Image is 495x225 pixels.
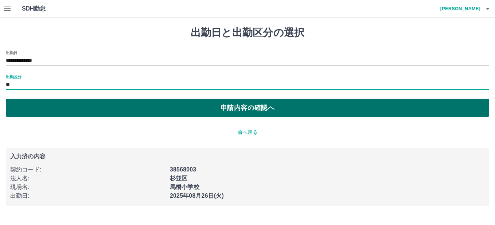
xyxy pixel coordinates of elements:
[170,193,224,199] b: 2025年08月26日(火)
[10,183,165,192] p: 現場名 :
[6,99,489,117] button: 申請内容の確認へ
[10,154,485,159] p: 入力済の内容
[170,175,187,181] b: 杉並区
[10,165,165,174] p: 契約コード :
[6,27,489,39] h1: 出勤日と出勤区分の選択
[170,166,196,173] b: 38568003
[6,74,21,79] label: 出勤区分
[6,129,489,136] p: 前へ戻る
[10,192,165,200] p: 出勤日 :
[6,50,17,55] label: 出勤日
[170,184,199,190] b: 馬橋小学校
[10,174,165,183] p: 法人名 :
